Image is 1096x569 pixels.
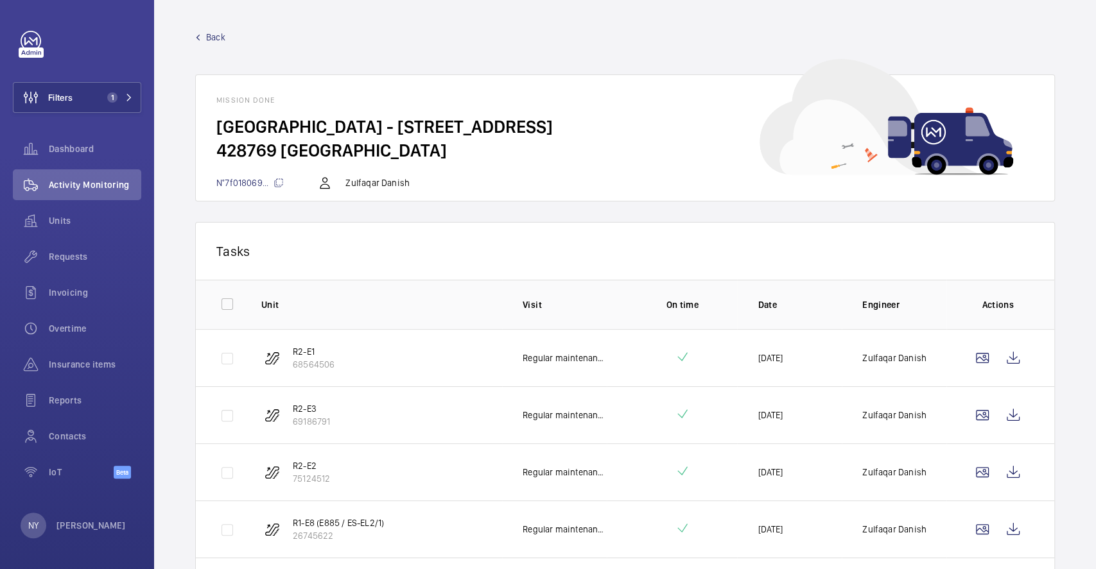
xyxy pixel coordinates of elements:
[265,522,280,537] img: escalator.svg
[293,472,330,485] p: 75124512
[49,250,141,263] span: Requests
[758,298,842,311] p: Date
[49,466,114,479] span: IoT
[758,352,783,364] p: [DATE]
[293,516,384,529] p: R1-E8 (E885 / ES-EL2/1)
[216,178,284,188] span: N°7f018069...
[216,115,1034,139] h2: [GEOGRAPHIC_DATA] - [STREET_ADDRESS]
[49,394,141,407] span: Reports
[13,82,141,113] button: Filters1
[758,466,783,479] p: [DATE]
[206,31,225,44] span: Back
[293,402,330,415] p: R2-E3
[967,298,1029,311] p: Actions
[293,358,335,371] p: 68564506
[261,298,502,311] p: Unit
[49,286,141,299] span: Invoicing
[523,466,607,479] p: Regular maintenance
[523,523,607,536] p: Regular maintenance
[265,407,280,423] img: escalator.svg
[862,298,946,311] p: Engineer
[760,59,1013,175] img: car delivery
[293,459,330,472] p: R2-E2
[265,464,280,480] img: escalator.svg
[627,298,738,311] p: On time
[523,352,607,364] p: Regular maintenance
[862,352,926,364] p: Zulfaqar Danish
[862,409,926,421] p: Zulfaqar Danish
[345,176,410,189] p: Zulfaqar Danish
[114,466,131,479] span: Beta
[293,529,384,542] p: 26745622
[523,298,607,311] p: Visit
[523,409,607,421] p: Regular maintenance
[28,519,39,532] p: NY
[862,466,926,479] p: Zulfaqar Danish
[49,142,141,155] span: Dashboard
[758,409,783,421] p: [DATE]
[758,523,783,536] p: [DATE]
[49,214,141,227] span: Units
[107,92,117,103] span: 1
[49,358,141,371] span: Insurance items
[216,96,1034,105] h1: Mission done
[293,345,335,358] p: R2-E1
[49,430,141,443] span: Contacts
[49,322,141,335] span: Overtime
[216,243,1034,259] p: Tasks
[265,350,280,366] img: escalator.svg
[293,415,330,428] p: 69186791
[216,139,1034,162] h2: 428769 [GEOGRAPHIC_DATA]
[48,91,73,104] span: Filters
[862,523,926,536] p: Zulfaqar Danish
[49,178,141,191] span: Activity Monitoring
[57,519,126,532] p: [PERSON_NAME]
